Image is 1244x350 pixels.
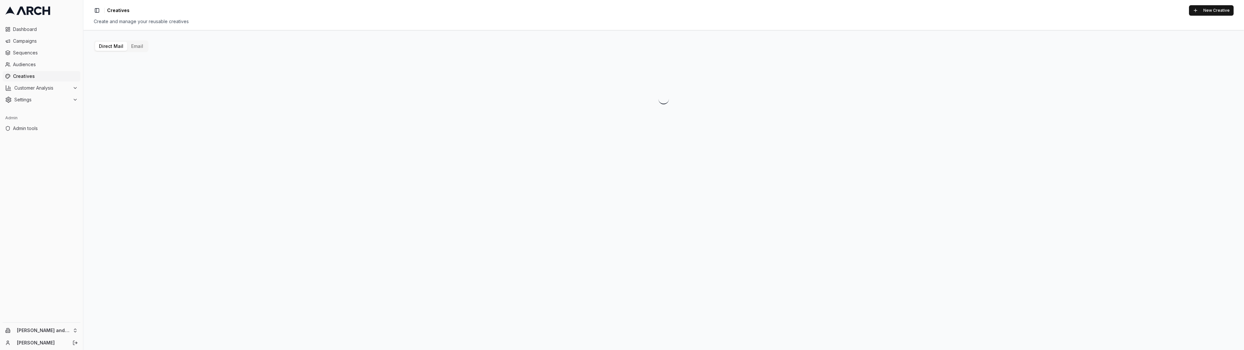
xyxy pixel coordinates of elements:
[3,123,80,134] a: Admin tools
[3,71,80,81] a: Creatives
[13,38,78,44] span: Campaigns
[13,61,78,68] span: Audiences
[13,73,78,80] span: Creatives
[71,338,80,347] button: Log out
[3,24,80,35] a: Dashboard
[17,328,70,333] span: [PERSON_NAME] and Sons
[95,42,127,51] button: Direct Mail
[3,113,80,123] div: Admin
[3,83,80,93] button: Customer Analysis
[3,36,80,46] a: Campaigns
[94,18,1234,25] div: Create and manage your reusable creatives
[3,59,80,70] a: Audiences
[107,7,130,14] nav: breadcrumb
[14,85,70,91] span: Customer Analysis
[3,325,80,336] button: [PERSON_NAME] and Sons
[127,42,147,51] button: Email
[3,48,80,58] a: Sequences
[107,7,130,14] span: Creatives
[17,340,65,346] a: [PERSON_NAME]
[1189,5,1234,16] button: New Creative
[13,26,78,33] span: Dashboard
[13,125,78,132] span: Admin tools
[3,95,80,105] button: Settings
[13,50,78,56] span: Sequences
[14,96,70,103] span: Settings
